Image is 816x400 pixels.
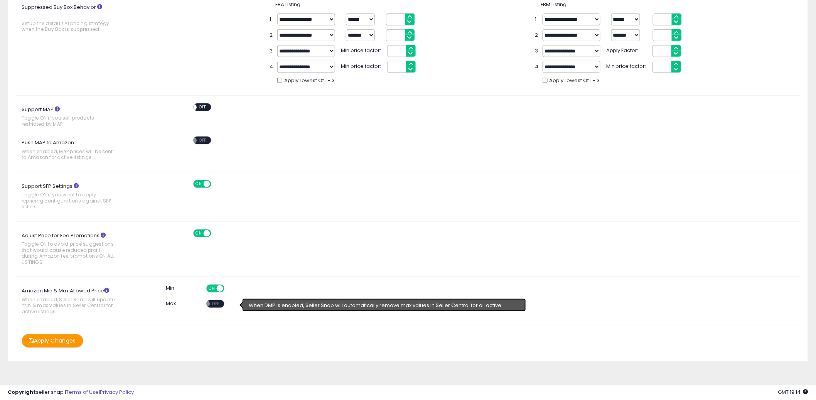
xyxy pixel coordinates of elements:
[22,20,115,32] span: Setup the default AI pricing strategy when the Buy Box is suppressed
[270,16,273,23] span: 1
[535,47,539,55] span: 3
[197,104,209,110] span: OFF
[66,388,99,396] a: Terms of Use
[22,115,115,127] span: Toggle ON if you sell products restricted by MAP
[270,47,273,55] span: 3
[22,241,115,265] span: Toggle ON to avoid price suggestions that would cause reduced profit during Amazon fee promotions...
[341,61,383,70] span: Min price factor:
[606,45,649,54] span: Apply Factor:
[275,1,300,8] span: FBA Listing
[541,1,566,8] span: FBM Listing
[22,192,115,209] span: Toggle ON if you want to apply repricing configurations against SFP sellers
[100,388,134,396] a: Privacy Policy
[535,63,539,71] span: 4
[210,230,223,236] span: OFF
[194,181,204,187] span: ON
[243,300,524,311] div: When DMP is enabled, Seller Snap will automatically remove max values in Seller Central for all a...
[16,285,137,318] label: Amazon Min & Max Allowed Price
[778,388,808,396] span: 2025-09-7 19:14 GMT
[550,77,600,84] span: Apply Lowest Of 1 - 3
[16,1,137,36] label: Suppressed Buy Box Behavior
[270,63,273,71] span: 4
[207,285,217,292] span: ON
[22,334,83,348] button: Apply Changes
[166,285,174,292] label: Min
[223,285,235,292] span: OFF
[197,137,209,144] span: OFF
[22,297,115,314] span: When enabled, Seller Snap will update min & max values in Seller Central for active listings.
[16,137,137,164] label: Push MAP to Amazon
[16,230,137,269] label: Adjust Price for Fee Promotions
[16,180,137,214] label: Support SFP Settings
[341,45,383,54] span: Min price factor:
[166,300,176,307] label: Max
[210,181,223,187] span: OFF
[8,388,36,396] strong: Copyright
[606,61,649,70] span: Min price factor:
[16,103,137,131] label: Support MAP
[535,16,539,23] span: 1
[210,301,222,307] span: OFF
[8,389,134,396] div: seller snap | |
[22,149,115,160] span: When enabled, MAP prices will be sent to Amazon for active listings.
[284,77,335,84] span: Apply Lowest Of 1 - 3
[535,32,539,39] span: 2
[194,230,204,236] span: ON
[270,32,273,39] span: 2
